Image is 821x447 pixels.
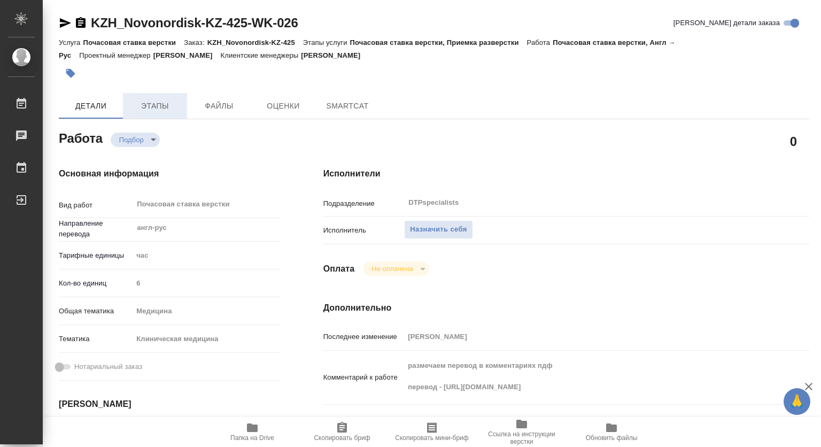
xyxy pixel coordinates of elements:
div: Клиническая медицина [133,330,280,348]
p: Направление перевода [59,218,133,240]
button: Подбор [116,135,147,144]
button: Папка на Drive [207,417,297,447]
button: Скопировать мини-бриф [387,417,477,447]
div: Подбор [111,133,160,147]
input: Пустое поле [404,329,769,344]
span: Детали [65,99,117,113]
p: Кол-во единиц [59,278,133,289]
a: KZH_Novonordisk-KZ-425-WK-026 [91,16,298,30]
span: Назначить себя [410,223,467,236]
div: Подбор [363,261,429,276]
h4: Оплата [323,263,355,275]
h4: Основная информация [59,167,281,180]
span: Папка на Drive [230,434,274,442]
p: Работа [527,38,553,47]
span: SmartCat [322,99,373,113]
p: Тарифные единицы [59,250,133,261]
p: KZH_Novonordisk-KZ-425 [207,38,303,47]
p: [PERSON_NAME] [301,51,368,59]
p: Исполнитель [323,225,405,236]
button: Скопировать бриф [297,417,387,447]
span: Скопировать бриф [314,434,370,442]
p: Услуга [59,38,83,47]
button: Добавить тэг [59,61,82,85]
span: Этапы [129,99,181,113]
div: Медицина [133,302,280,320]
button: Скопировать ссылку для ЯМессенджера [59,17,72,29]
p: Тематика [59,334,133,344]
button: 🙏 [784,388,810,415]
p: Комментарий к работе [323,372,405,383]
p: Общая тематика [59,306,133,317]
p: Почасовая ставка верстки [83,38,184,47]
h2: 0 [790,132,797,150]
button: Скопировать ссылку [74,17,87,29]
p: Последнее изменение [323,332,405,342]
input: Пустое поле [133,275,280,291]
span: [PERSON_NAME] детали заказа [673,18,780,28]
span: Скопировать мини-бриф [395,434,468,442]
p: Этапы услуги [303,38,350,47]
textarea: /Clients/Novonordisk KZ/Orders/KZH_Novonordisk-KZ-425/DTP/KZH_Novonordisk-KZ-425-WK-026 [404,411,769,429]
span: 🙏 [788,390,806,413]
h4: Дополнительно [323,302,809,314]
button: Не оплачена [368,264,416,273]
h2: Работа [59,128,103,147]
span: Обновить файлы [586,434,638,442]
span: Нотариальный заказ [74,361,142,372]
button: Обновить файлы [567,417,656,447]
button: Ссылка на инструкции верстки [477,417,567,447]
span: Оценки [258,99,309,113]
p: Проектный менеджер [79,51,153,59]
p: Вид работ [59,200,133,211]
h4: [PERSON_NAME] [59,398,281,411]
p: Путь на drive [323,415,405,426]
span: Ссылка на инструкции верстки [483,430,560,445]
p: Подразделение [323,198,405,209]
h4: Исполнители [323,167,809,180]
span: Файлы [193,99,245,113]
p: Почасовая ставка верстки, Приемка разверстки [350,38,527,47]
div: час [133,246,280,265]
button: Назначить себя [404,220,473,239]
p: Клиентские менеджеры [221,51,301,59]
p: [PERSON_NAME] [153,51,221,59]
p: Заказ: [184,38,207,47]
textarea: размечаем перевод в комментариях пдф перевод - [URL][DOMAIN_NAME] [404,357,769,396]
